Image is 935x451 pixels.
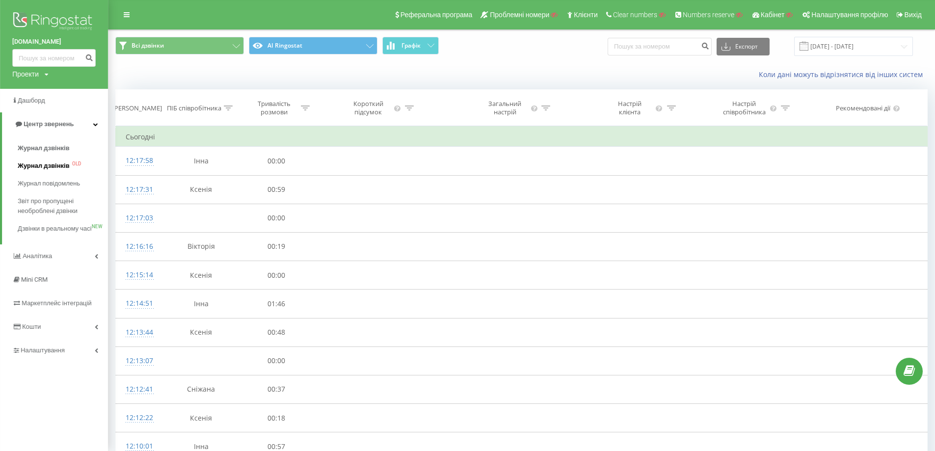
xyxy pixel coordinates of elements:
[126,180,151,199] div: 12:17:31
[608,38,712,55] input: Пошук за номером
[161,232,240,261] td: Вікторія
[126,380,151,399] div: 12:12:41
[126,209,151,228] div: 12:17:03
[18,196,103,216] span: Звіт про пропущені необроблені дзвінки
[23,252,52,260] span: Аналiтика
[401,11,473,19] span: Реферальна програма
[161,290,240,318] td: Інна
[161,147,240,175] td: Інна
[717,38,770,55] button: Експорт
[18,192,108,220] a: Звіт про пропущені необроблені дзвінки
[481,100,529,116] div: Загальний настрій
[2,112,108,136] a: Центр звернень
[905,11,922,19] span: Вихід
[12,69,39,79] div: Проекти
[241,204,312,232] td: 00:00
[241,404,312,432] td: 00:18
[12,37,96,47] a: [DOMAIN_NAME]
[22,323,41,330] span: Кошти
[241,175,312,204] td: 00:59
[126,294,151,313] div: 12:14:51
[115,37,244,54] button: Всі дзвінки
[126,151,151,170] div: 12:17:58
[18,161,70,171] span: Журнал дзвінків
[241,375,312,403] td: 00:37
[18,224,91,234] span: Дзвінки в реальному часі
[241,261,312,290] td: 00:00
[249,37,377,54] button: AI Ringostat
[836,104,890,112] div: Рекомендовані дії
[241,232,312,261] td: 00:19
[167,104,221,112] div: ПІБ співробітника
[22,299,92,307] span: Маркетплейс інтеграцій
[161,175,240,204] td: Ксенія
[761,11,785,19] span: Кабінет
[112,104,162,112] div: [PERSON_NAME]
[21,276,48,283] span: Mini CRM
[382,37,439,54] button: Графік
[18,157,108,175] a: Журнал дзвінківOLD
[401,42,421,49] span: Графік
[18,175,108,192] a: Журнал повідомлень
[241,346,312,375] td: 00:00
[345,100,392,116] div: Короткий підсумок
[161,375,240,403] td: Сніжана
[811,11,888,19] span: Налаштування профілю
[241,290,312,318] td: 01:46
[18,139,108,157] a: Журнал дзвінків
[18,179,80,188] span: Журнал повідомлень
[683,11,734,19] span: Numbers reserve
[116,127,928,147] td: Сьогодні
[12,49,96,67] input: Пошук за номером
[490,11,549,19] span: Проблемні номери
[132,42,164,50] span: Всі дзвінки
[18,143,70,153] span: Журнал дзвінків
[18,220,108,238] a: Дзвінки в реальному часіNEW
[161,261,240,290] td: Ксенія
[759,70,928,79] a: Коли дані можуть відрізнятися вiд інших систем
[126,351,151,371] div: 12:13:07
[613,11,657,19] span: Clear numbers
[126,408,151,427] div: 12:12:22
[721,100,768,116] div: Настрій співробітника
[126,265,151,285] div: 12:15:14
[12,10,96,34] img: Ringostat logo
[241,318,312,346] td: 00:48
[574,11,598,19] span: Клієнти
[607,100,653,116] div: Настрій клієнта
[18,97,45,104] span: Дашборд
[161,318,240,346] td: Ксенія
[126,323,151,342] div: 12:13:44
[161,404,240,432] td: Ксенія
[21,346,65,354] span: Налаштування
[24,120,74,128] span: Центр звернень
[126,237,151,256] div: 12:16:16
[250,100,298,116] div: Тривалість розмови
[241,147,312,175] td: 00:00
